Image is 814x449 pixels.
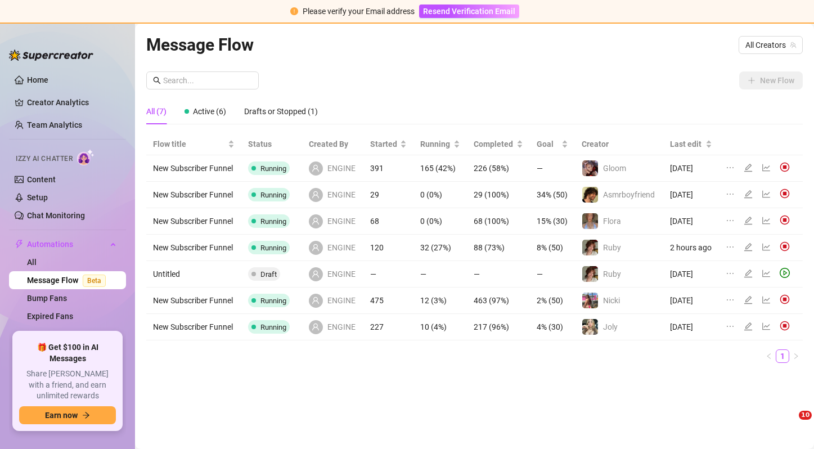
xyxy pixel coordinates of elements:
span: Completed [474,138,514,150]
td: 4% (30) [530,314,575,340]
span: edit [744,216,753,225]
span: ellipsis [726,243,735,252]
th: Started [363,133,414,155]
td: [DATE] [663,155,719,182]
li: Next Page [789,349,803,363]
span: line-chart [762,322,771,331]
span: Resend Verification Email [423,7,515,16]
span: Goal [537,138,559,150]
span: Flora [603,217,621,226]
span: edit [744,269,753,278]
span: Last edit [670,138,704,150]
div: All (7) [146,105,167,118]
span: Ruby [603,243,621,252]
span: ellipsis [726,269,735,278]
img: Flora [582,213,598,229]
span: line-chart [762,216,771,225]
span: Share [PERSON_NAME] with a friend, and earn unlimited rewards [19,369,116,402]
img: svg%3e [780,241,790,252]
li: Previous Page [762,349,776,363]
span: user [312,217,320,225]
td: 226 (58%) [467,155,530,182]
img: Joly [582,319,598,335]
td: 165 (42%) [413,155,467,182]
td: New Subscriber Funnel [146,155,241,182]
span: ENGINE [327,241,356,254]
span: Running [260,323,286,331]
td: — [530,261,575,288]
span: user [312,297,320,304]
a: Expired Fans [27,312,73,321]
span: right [793,353,799,360]
button: right [789,349,803,363]
td: 34% (50) [530,182,575,208]
img: logo-BBDzfeDw.svg [9,50,93,61]
span: ENGINE [327,162,356,174]
a: Setup [27,193,48,202]
span: ENGINE [327,321,356,333]
button: Earn nowarrow-right [19,406,116,424]
td: 120 [363,235,414,261]
span: Beta [83,275,106,287]
span: ellipsis [726,190,735,199]
span: Izzy AI Chatter [16,154,73,164]
td: 88 (73%) [467,235,530,261]
span: user [312,323,320,331]
td: [DATE] [663,261,719,288]
td: 29 [363,182,414,208]
td: 2% (50) [530,288,575,314]
span: edit [744,163,753,172]
td: 32 (27%) [413,235,467,261]
th: Last edit [663,133,719,155]
input: Search... [163,74,252,87]
li: 1 [776,349,789,363]
button: left [762,349,776,363]
button: New Flow [739,71,803,89]
img: svg%3e [780,162,790,172]
img: Ruby [582,266,598,282]
th: Flow title [146,133,241,155]
td: 0 (0%) [413,182,467,208]
span: line-chart [762,190,771,199]
span: edit [744,243,753,252]
span: ellipsis [726,295,735,304]
span: ellipsis [726,163,735,172]
span: thunderbolt [15,240,24,249]
th: Creator [575,133,663,155]
span: line-chart [762,163,771,172]
th: Created By [302,133,363,155]
td: New Subscriber Funnel [146,208,241,235]
td: 10 (4%) [413,314,467,340]
span: line-chart [762,269,771,278]
span: Automations [27,235,107,253]
a: Team Analytics [27,120,82,129]
span: Gloom [603,164,626,173]
td: [DATE] [663,288,719,314]
td: [DATE] [663,314,719,340]
a: Creator Analytics [27,93,117,111]
img: svg%3e [780,215,790,225]
img: Gloom [582,160,598,176]
td: 0 (0%) [413,208,467,235]
img: AI Chatter [77,149,95,165]
img: svg%3e [780,188,790,199]
span: left [766,353,772,360]
td: 463 (97%) [467,288,530,314]
span: 🎁 Get $100 in AI Messages [19,342,116,364]
span: Draft [260,270,277,279]
img: Asmrboyfriend [582,187,598,203]
span: line-chart [762,243,771,252]
th: Status [241,133,302,155]
td: — [363,261,414,288]
span: play-circle [780,268,790,278]
td: 12 (3%) [413,288,467,314]
span: Running [420,138,451,150]
td: New Subscriber Funnel [146,182,241,208]
span: ENGINE [327,188,356,201]
span: edit [744,322,753,331]
img: svg%3e [780,294,790,304]
th: Goal [530,133,575,155]
span: exclamation-circle [290,7,298,15]
span: Running [260,244,286,252]
td: 217 (96%) [467,314,530,340]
